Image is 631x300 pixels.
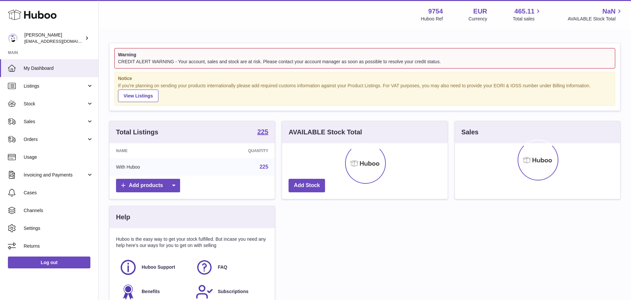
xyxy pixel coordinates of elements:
h3: Help [116,213,130,222]
span: Settings [24,225,93,232]
span: Returns [24,243,93,249]
h3: Total Listings [116,128,158,137]
div: CREDIT ALERT WARNING - Your account, sales and stock are at risk. Please contact your account man... [118,59,612,65]
th: Name [109,143,197,158]
strong: EUR [473,7,487,16]
p: Huboo is the easy way to get your stock fulfilled. But incase you need any help here's our ways f... [116,236,268,249]
span: FAQ [218,264,227,270]
img: internalAdmin-9754@internal.huboo.com [8,33,18,43]
span: Subscriptions [218,288,248,295]
a: Huboo Support [119,259,189,276]
strong: 225 [257,128,268,135]
span: Usage [24,154,93,160]
strong: Notice [118,75,612,82]
th: Quantity [197,143,275,158]
a: View Listings [118,90,158,102]
span: Channels [24,207,93,214]
span: Listings [24,83,86,89]
span: [EMAIL_ADDRESS][DOMAIN_NAME] [24,39,97,44]
td: With Huboo [109,158,197,176]
a: 225 [260,164,269,170]
strong: 9754 [428,7,443,16]
h3: Sales [461,128,479,137]
a: NaN AVAILABLE Stock Total [568,7,623,22]
span: 465.11 [514,7,534,16]
span: Cases [24,190,93,196]
a: Add Stock [289,179,325,192]
a: Log out [8,257,90,268]
span: Huboo Support [142,264,175,270]
div: Huboo Ref [421,16,443,22]
span: Total sales [513,16,542,22]
a: 225 [257,128,268,136]
strong: Warning [118,52,612,58]
a: FAQ [196,259,265,276]
span: Invoicing and Payments [24,172,86,178]
h3: AVAILABLE Stock Total [289,128,362,137]
span: My Dashboard [24,65,93,71]
a: Add products [116,179,180,192]
span: NaN [602,7,616,16]
span: AVAILABLE Stock Total [568,16,623,22]
span: Sales [24,119,86,125]
div: Currency [469,16,487,22]
a: 465.11 Total sales [513,7,542,22]
span: Orders [24,136,86,143]
span: Benefits [142,288,160,295]
span: Stock [24,101,86,107]
div: [PERSON_NAME] [24,32,83,44]
div: If you're planning on sending your products internationally please add required customs informati... [118,83,612,102]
